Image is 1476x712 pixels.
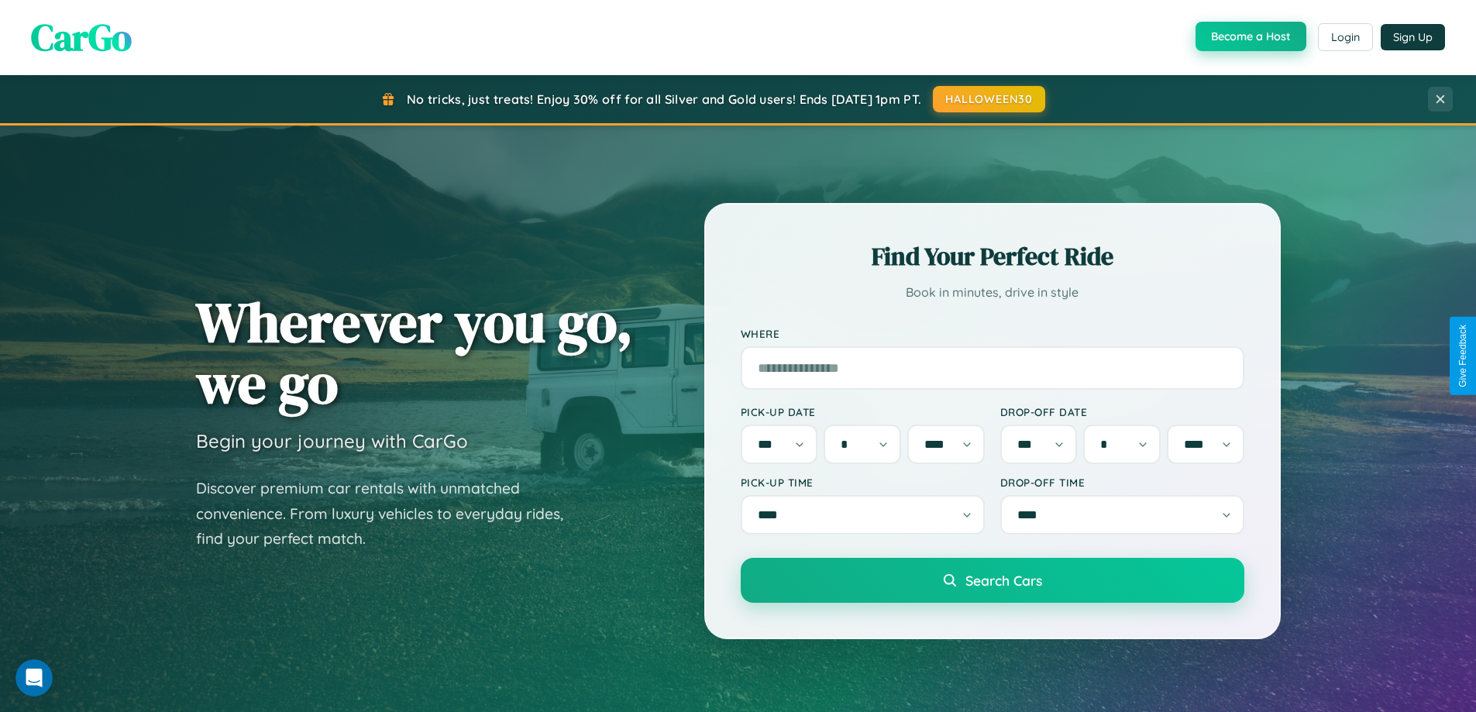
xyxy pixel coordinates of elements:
span: No tricks, just treats! Enjoy 30% off for all Silver and Gold users! Ends [DATE] 1pm PT. [407,91,921,107]
label: Drop-off Date [1000,405,1244,418]
button: Sign Up [1381,24,1445,50]
button: HALLOWEEN30 [933,86,1045,112]
label: Drop-off Time [1000,476,1244,489]
span: Search Cars [965,572,1042,589]
p: Book in minutes, drive in style [741,281,1244,304]
span: CarGo [31,12,132,63]
h1: Wherever you go, we go [196,291,633,414]
h2: Find Your Perfect Ride [741,239,1244,273]
div: Give Feedback [1457,325,1468,387]
button: Search Cars [741,558,1244,603]
label: Where [741,327,1244,340]
label: Pick-up Time [741,476,985,489]
label: Pick-up Date [741,405,985,418]
button: Become a Host [1196,22,1306,51]
iframe: Intercom live chat [15,659,53,697]
h3: Begin your journey with CarGo [196,429,468,452]
button: Login [1318,23,1373,51]
p: Discover premium car rentals with unmatched convenience. From luxury vehicles to everyday rides, ... [196,476,583,552]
